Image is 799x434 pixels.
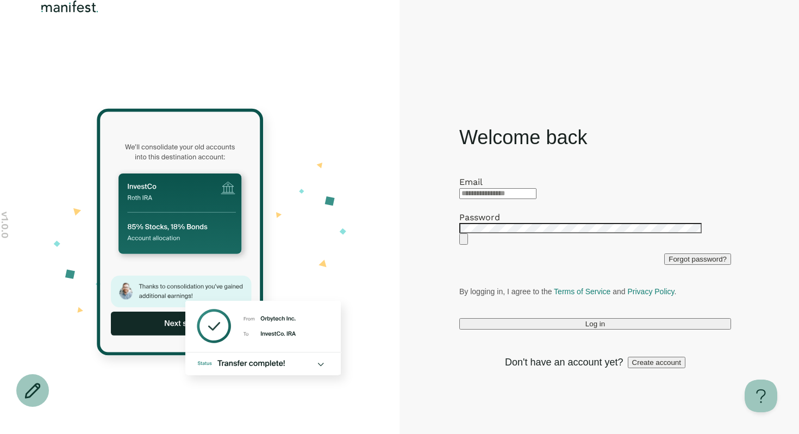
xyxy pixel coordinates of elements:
span: Don't have an account yet? [505,356,623,369]
label: Password [459,212,500,222]
a: Privacy Policy [627,287,674,296]
a: Terms of Service [554,287,610,296]
p: By logging in, I agree to the and . [459,287,731,296]
span: Forgot password? [669,255,727,263]
span: Log in [585,320,605,328]
h1: Welcome back [459,125,731,151]
button: Show password [459,233,468,245]
button: Forgot password? [664,253,731,265]
span: Create account [632,358,681,367]
label: Email [459,177,483,187]
button: Log in [459,318,731,330]
button: Create account [628,357,685,368]
iframe: Toggle Customer Support [745,380,777,412]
